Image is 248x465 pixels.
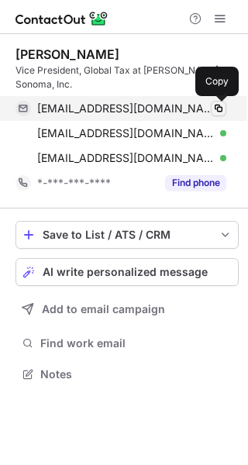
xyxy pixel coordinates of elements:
span: [EMAIL_ADDRESS][DOMAIN_NAME] [37,151,215,165]
button: Notes [15,363,239,385]
div: [PERSON_NAME] [15,46,119,62]
span: [EMAIL_ADDRESS][DOMAIN_NAME] [37,126,215,140]
button: Find work email [15,332,239,354]
span: [EMAIL_ADDRESS][DOMAIN_NAME] [37,102,215,115]
span: AI write personalized message [43,266,208,278]
span: Notes [40,367,232,381]
button: Reveal Button [165,175,226,191]
button: save-profile-one-click [15,221,239,249]
button: Add to email campaign [15,295,239,323]
div: Save to List / ATS / CRM [43,229,212,241]
span: Add to email campaign [42,303,165,315]
div: Vice President, Global Tax at [PERSON_NAME]-Sonoma, Inc. [15,64,239,91]
button: AI write personalized message [15,258,239,286]
span: Find work email [40,336,232,350]
img: ContactOut v5.3.10 [15,9,108,28]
